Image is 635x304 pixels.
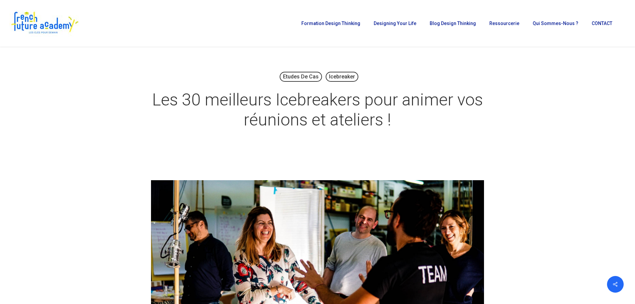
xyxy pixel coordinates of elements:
img: French Future Academy [9,10,80,37]
a: Etudes de cas [280,72,322,82]
a: Designing Your Life [370,21,420,26]
a: Icebreaker [326,72,358,82]
span: Ressourcerie [489,21,519,26]
span: Designing Your Life [374,21,416,26]
h1: Les 30 meilleurs Icebreakers pour animer vos réunions et ateliers ! [151,83,484,136]
a: Ressourcerie [486,21,523,26]
a: Qui sommes-nous ? [529,21,582,26]
span: Qui sommes-nous ? [533,21,578,26]
span: CONTACT [592,21,612,26]
a: CONTACT [588,21,616,26]
span: Formation Design Thinking [301,21,360,26]
span: Blog Design Thinking [430,21,476,26]
a: Blog Design Thinking [426,21,479,26]
a: Formation Design Thinking [298,21,364,26]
